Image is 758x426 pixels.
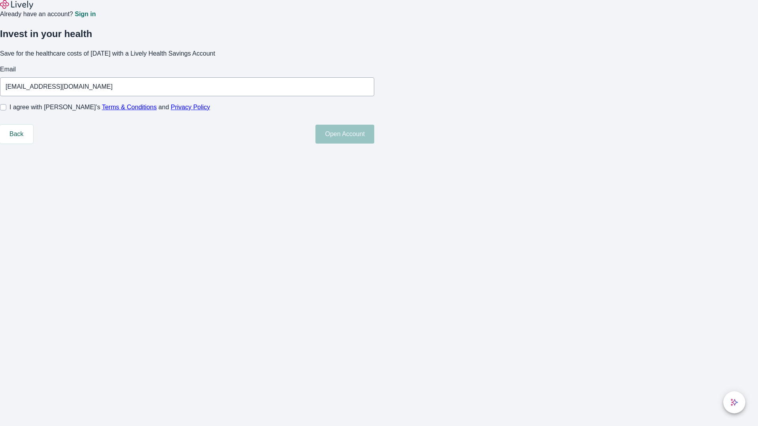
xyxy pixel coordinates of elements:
span: I agree with [PERSON_NAME]’s and [9,103,210,112]
a: Terms & Conditions [102,104,157,110]
svg: Lively AI Assistant [730,398,738,406]
a: Privacy Policy [171,104,210,110]
button: chat [723,391,745,413]
a: Sign in [75,11,96,17]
